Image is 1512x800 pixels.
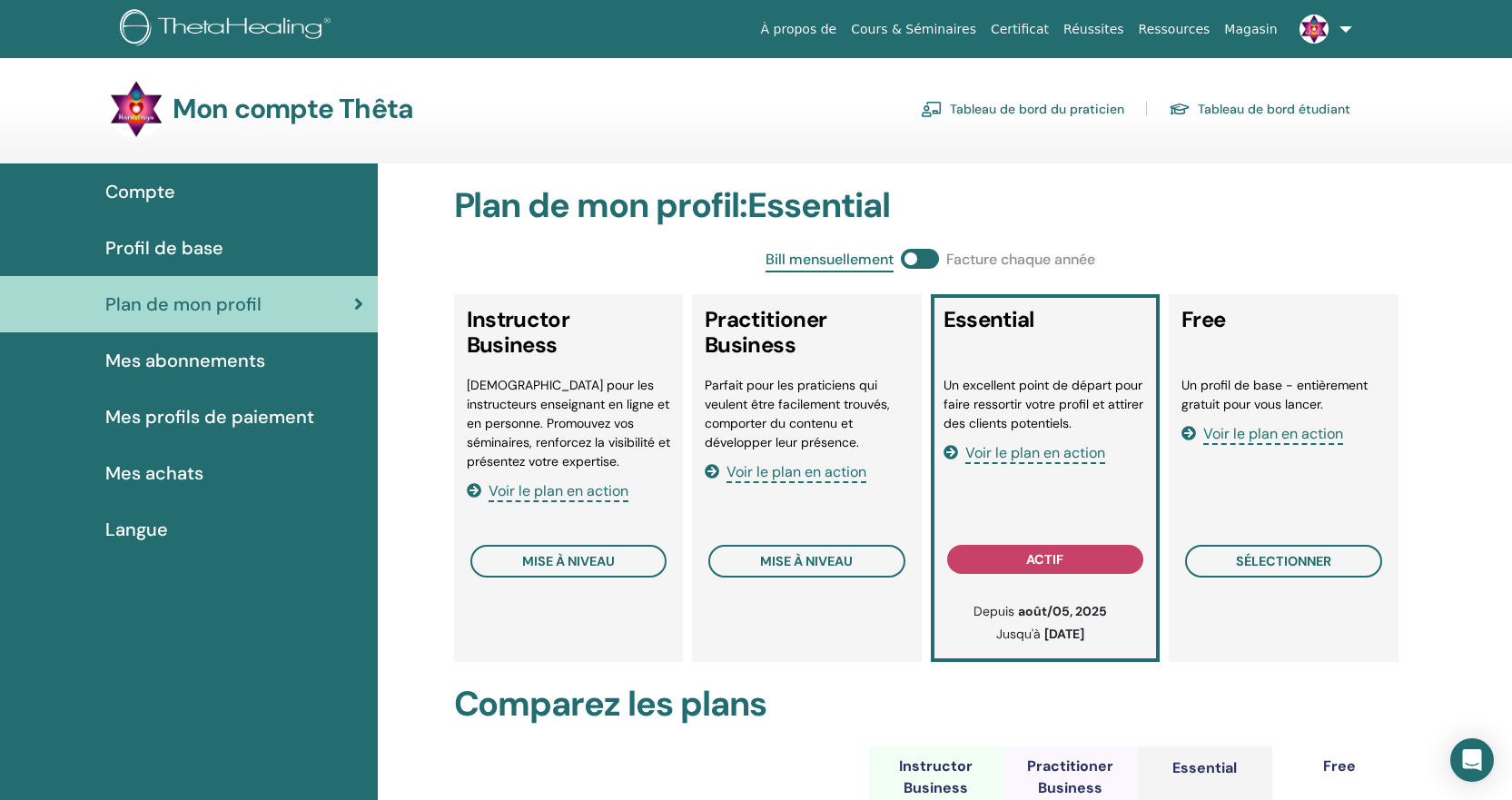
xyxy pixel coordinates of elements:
[173,93,413,125] h3: Mon compte Thêta
[105,403,314,430] span: Mes profils de paiement
[105,459,203,487] span: Mes achats
[965,443,1105,464] span: Voir le plan en action
[1169,94,1350,123] a: Tableau de bord étudiant
[1236,553,1331,569] span: sélectionner
[1026,551,1063,568] span: actif
[921,101,943,117] img: chalkboard-teacher.svg
[953,602,1130,621] p: Depuis
[1003,756,1138,799] div: Practitioner Business
[489,481,628,502] span: Voir le plan en action
[1203,424,1343,445] span: Voir le plan en action
[760,553,853,569] span: mise à niveau
[705,462,866,481] a: Voir le plan en action
[105,347,265,374] span: Mes abonnements
[983,13,1056,46] a: Certificat
[946,249,1095,272] span: Facture chaque année
[754,13,845,46] a: À propos de
[944,376,1148,433] li: Un excellent point de départ pour faire ressortir votre profil et attirer des clients potentiels.
[105,234,223,262] span: Profil de base
[105,178,175,205] span: Compte
[105,291,262,318] span: Plan de mon profil
[953,625,1130,644] p: Jusqu'à
[1185,545,1382,578] button: sélectionner
[944,443,1105,462] a: Voir le plan en action
[708,545,905,578] button: mise à niveau
[1018,603,1107,619] b: août/05, 2025
[1217,13,1284,46] a: Magasin
[454,684,1408,726] h2: Comparez les plans
[869,756,1003,799] div: Instructor Business
[1323,756,1356,777] div: Free
[1132,13,1218,46] a: Ressources
[467,376,671,471] li: [DEMOGRAPHIC_DATA] pour les instructeurs enseignant en ligne et en personne. Promouvez vos sémina...
[766,249,894,272] span: Bill mensuellement
[1169,102,1191,117] img: graduation-cap.svg
[844,13,983,46] a: Cours & Séminaires
[1056,13,1131,46] a: Réussites
[1300,15,1329,44] img: default.jpg
[105,516,168,543] span: Langue
[1450,738,1494,782] div: Open Intercom Messenger
[1044,626,1084,642] b: [DATE]
[705,376,909,452] li: Parfait pour les praticiens qui veulent être facilement trouvés, comporter du contenu et développ...
[107,80,165,138] img: default.jpg
[921,94,1124,123] a: Tableau de bord du praticien
[470,545,667,578] button: mise à niveau
[120,9,337,50] img: logo.png
[726,462,866,483] span: Voir le plan en action
[467,481,628,500] a: Voir le plan en action
[454,185,1408,227] h2: Plan de mon profil : Essential
[522,553,615,569] span: mise à niveau
[1172,757,1237,779] div: Essential
[1181,376,1386,414] li: Un profil de base - entièrement gratuit pour vous lancer.
[1181,424,1343,443] a: Voir le plan en action
[947,545,1144,574] button: actif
